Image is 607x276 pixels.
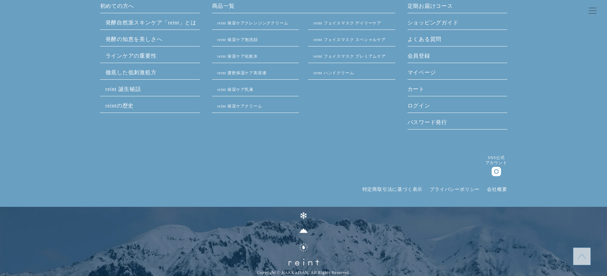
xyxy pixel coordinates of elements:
a: ショッピングガイド [407,19,507,29]
a: reint 保湿ケア泡洗顔 [217,37,258,42]
a: reint 濃密保湿ケア美容液 [217,71,267,75]
small: Copyright © HAKKAISAN. All Rights Reserved. [24,269,583,276]
a: 徹底した低刺激処方 [106,70,157,75]
a: ラインケアの重要性 [106,53,157,59]
a: reint ハンドクリーム [314,71,354,75]
a: reint 保湿ケア乳液 [217,87,254,92]
a: 初めての方へ [100,2,200,13]
a: reint フェイスマスク スペシャルケア [314,37,386,42]
a: reint 保湿ケアクレンジングクリーム [217,21,288,25]
a: カート [407,85,507,96]
a: reint フェイスマスク デイリーケア [314,21,381,25]
img: ロゴ [288,212,319,265]
a: 特定商取引法に基づく表示 [362,187,423,192]
img: インスタグラム [492,167,501,176]
dt: SNS公式 アカウント [486,155,507,165]
a: 商品一覧 [212,2,395,13]
a: マイページ [407,68,507,79]
a: reint 誕生秘話 [106,86,141,92]
a: reint 保湿ケア化粧水 [217,54,258,59]
a: reint フェイスマスク プレミアムケア [314,54,386,59]
a: ログイン [407,102,507,113]
a: 定期お届けコース [407,2,507,13]
a: パスワード発行 [407,118,507,129]
a: 発酵の知恵を美しさへ [106,36,163,42]
a: reintの歴史 [106,103,134,109]
a: reint 保湿ケアクリーム [217,104,262,109]
img: topに戻る [578,252,586,260]
a: プライバシーポリシー [430,187,480,192]
a: 会員登録 [407,52,507,63]
a: よくある質問 [407,35,507,46]
a: 会社概要 [487,187,507,192]
a: 発酵⾃然派スキンケア「reint」とは [106,20,197,25]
